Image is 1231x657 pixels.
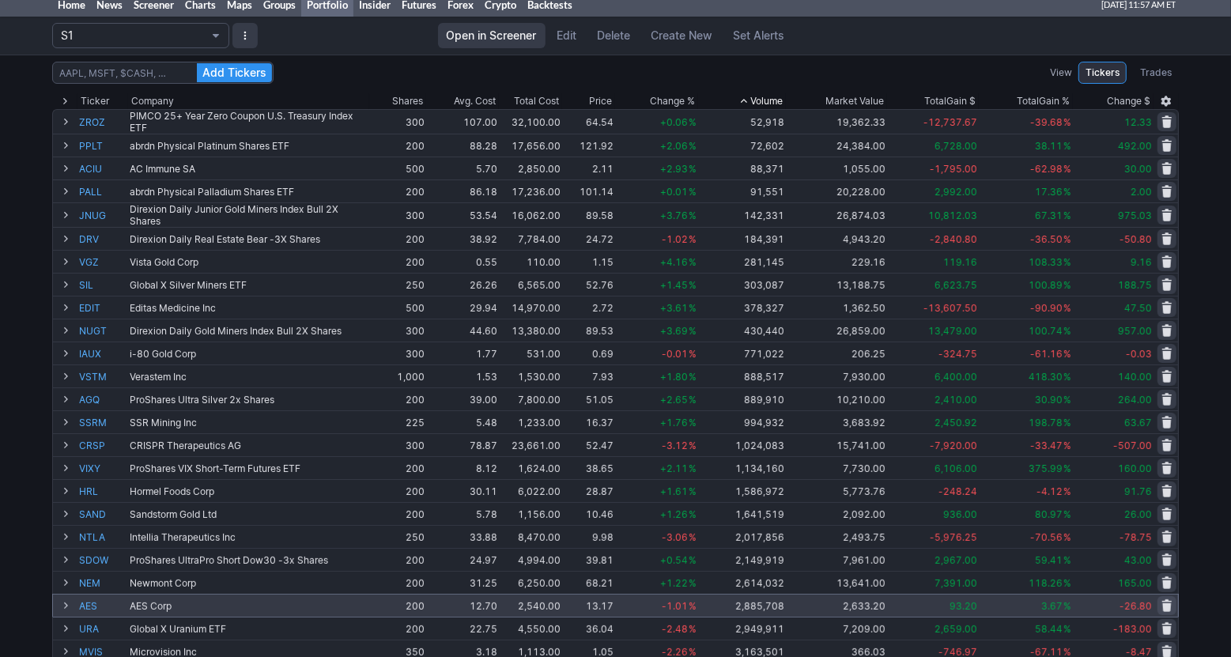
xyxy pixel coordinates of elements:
[698,387,787,410] td: 889,910
[1030,302,1063,314] span: -90.90
[1126,348,1152,360] span: -0.03
[1131,186,1152,198] span: 2.00
[499,319,562,342] td: 13,380.00
[662,440,688,451] span: -3.12
[499,157,562,179] td: 2,850.00
[786,342,887,364] td: 206.25
[689,163,697,175] span: %
[689,440,697,451] span: %
[130,485,368,497] div: Hormel Foods Corp
[1133,62,1179,84] a: Trades
[130,371,368,383] div: Verastem Inc
[130,110,368,134] div: PIMCO 25+ Year Zero Coupon U.S. Treasury Index ETF
[130,163,368,175] div: AC Immune SA
[81,93,109,109] div: Ticker
[499,410,562,433] td: 1,233.00
[369,227,426,250] td: 200
[1017,93,1039,109] span: Total
[1030,163,1063,175] span: -62.98
[1118,279,1152,291] span: 188.75
[79,110,126,134] a: ZROZ
[426,296,499,319] td: 29.94
[562,502,615,525] td: 10.46
[786,109,887,134] td: 19,362.33
[689,140,697,152] span: %
[79,274,126,296] a: SIL
[1063,417,1071,429] span: %
[1035,140,1063,152] span: 38.11
[499,202,562,227] td: 16,062.00
[79,296,126,319] a: EDIT
[369,364,426,387] td: 1,000
[660,485,688,497] span: +1.61
[499,479,562,502] td: 6,022.00
[426,157,499,179] td: 5.70
[750,93,783,109] div: Volume
[786,364,887,387] td: 7,930.00
[650,93,695,109] span: Change %
[598,28,631,43] span: Delete
[662,348,688,360] span: -0.01
[1030,348,1063,360] span: -61.16
[562,109,615,134] td: 64.54
[1029,463,1063,474] span: 375.99
[79,365,126,387] a: VSTM
[935,394,977,406] span: 2,410.00
[786,433,887,456] td: 15,741.00
[562,319,615,342] td: 89.53
[79,388,126,410] a: AGQ
[79,134,126,157] a: PPLT
[454,93,496,109] div: Avg. Cost
[79,319,126,342] a: NUGT
[1063,485,1071,497] span: %
[426,250,499,273] td: 0.55
[1078,62,1127,84] a: Tickers
[130,348,368,360] div: i-80 Gold Corp
[369,456,426,479] td: 200
[426,364,499,387] td: 1.53
[499,342,562,364] td: 531.00
[935,417,977,429] span: 2,450.92
[562,250,615,273] td: 1.15
[426,134,499,157] td: 88.28
[426,410,499,433] td: 5.48
[562,134,615,157] td: 121.92
[499,250,562,273] td: 110.00
[643,23,722,48] a: Create New
[79,228,126,250] a: DRV
[689,233,697,245] span: %
[786,456,887,479] td: 7,730.00
[938,348,977,360] span: -324.75
[1063,348,1071,360] span: %
[698,433,787,456] td: 1,024,083
[79,434,126,456] a: CRSP
[130,325,368,337] div: Direxion Daily Gold Miners Index Bull 2X Shares
[499,109,562,134] td: 32,100.00
[930,440,977,451] span: -7,920.00
[426,502,499,525] td: 5.78
[938,485,977,497] span: -248.24
[426,433,499,456] td: 78.87
[369,134,426,157] td: 200
[1124,302,1152,314] span: 47.50
[562,157,615,179] td: 2.11
[79,503,126,525] a: SAND
[786,179,887,202] td: 20,228.00
[426,179,499,202] td: 86.18
[1063,116,1071,128] span: %
[1131,256,1152,268] span: 9.16
[369,179,426,202] td: 200
[369,273,426,296] td: 250
[698,109,787,134] td: 52,918
[1063,233,1071,245] span: %
[79,617,126,640] a: URA
[499,387,562,410] td: 7,800.00
[499,227,562,250] td: 7,784.00
[562,433,615,456] td: 52.47
[786,410,887,433] td: 3,683.92
[698,227,787,250] td: 184,391
[1124,163,1152,175] span: 30.00
[698,134,787,157] td: 72,602
[369,250,426,273] td: 200
[499,502,562,525] td: 1,156.00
